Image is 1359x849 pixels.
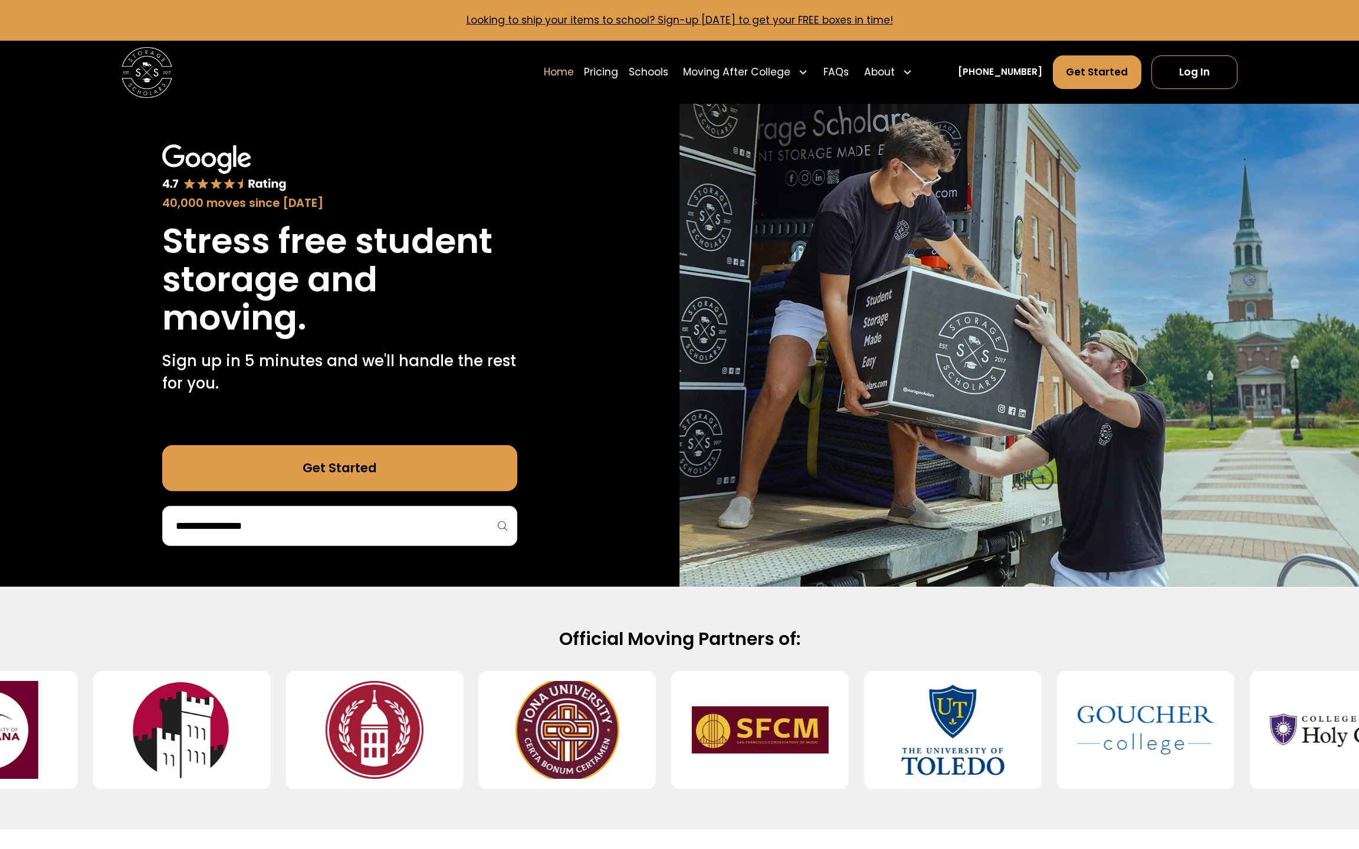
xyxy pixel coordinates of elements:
[274,627,1085,650] h2: Official Moving Partners of:
[629,54,668,90] a: Schools
[162,350,517,395] p: Sign up in 5 minutes and we'll handle the rest for you.
[678,54,813,90] div: Moving After College
[1053,55,1141,90] a: Get Started
[113,681,250,779] img: Manhattanville University
[162,195,517,212] div: 40,000 moves since [DATE]
[691,681,828,779] img: San Francisco Conservatory of Music
[683,65,790,80] div: Moving After College
[823,54,849,90] a: FAQs
[467,13,893,27] a: Looking to ship your items to school? Sign-up [DATE] to get your FREE boxes in time!
[864,65,895,80] div: About
[306,681,443,779] img: Southern Virginia University
[162,144,287,192] img: Google 4.7 star rating
[958,65,1042,79] a: [PHONE_NUMBER]
[859,54,917,90] div: About
[584,54,618,90] a: Pricing
[679,104,1359,587] img: Storage Scholars makes moving and storage easy.
[162,445,517,491] a: Get Started
[499,681,636,779] img: Iona University
[1077,681,1214,779] img: Goucher College
[122,47,172,98] img: Storage Scholars main logo
[544,54,574,90] a: Home
[162,222,517,337] h1: Stress free student storage and moving.
[884,681,1021,779] img: University of Toledo
[1151,55,1237,90] a: Log In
